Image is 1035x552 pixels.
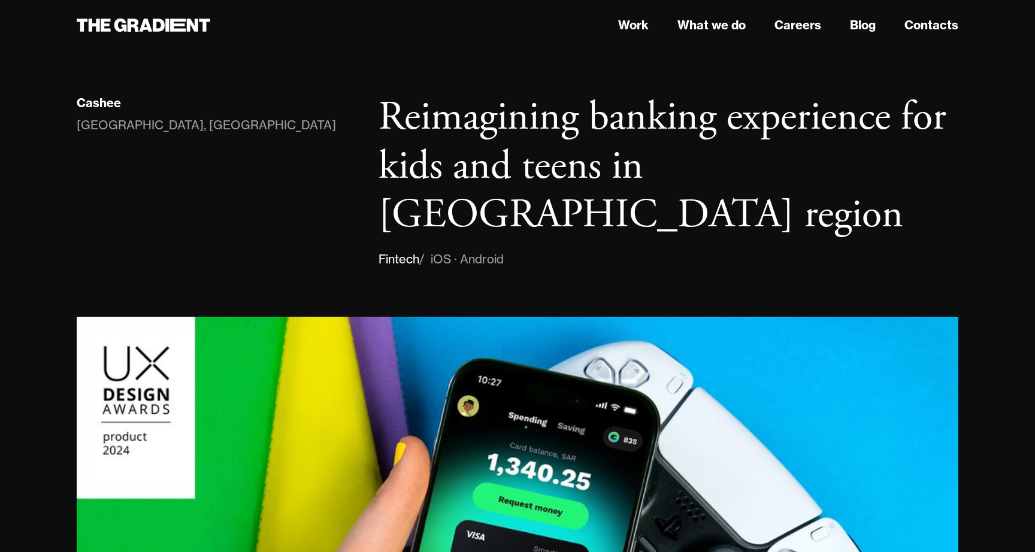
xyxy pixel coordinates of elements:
[677,16,746,34] a: What we do
[77,116,336,135] div: [GEOGRAPHIC_DATA], [GEOGRAPHIC_DATA]
[419,250,504,269] div: / iOS · Android
[77,95,121,111] div: Cashee
[379,93,958,240] h1: Reimagining banking experience for kids and teens in [GEOGRAPHIC_DATA] region
[904,16,958,34] a: Contacts
[850,16,876,34] a: Blog
[618,16,649,34] a: Work
[379,250,419,269] div: Fintech
[774,16,821,34] a: Careers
